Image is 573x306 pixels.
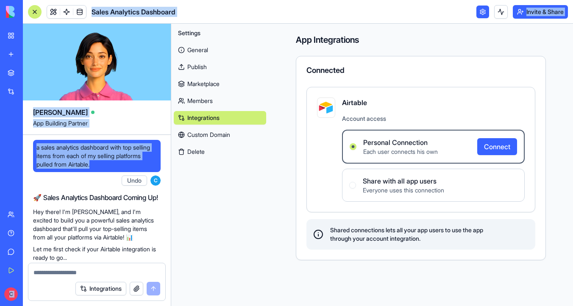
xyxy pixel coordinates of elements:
a: Members [174,94,266,108]
span: Share with all app users [363,176,444,186]
span: Airtable [342,97,525,108]
a: Custom Domain [174,128,266,142]
span: [PERSON_NAME] [33,107,88,117]
a: Publish [174,60,266,74]
h2: 🚀 Sales Analytics Dashboard Coming Up! [33,192,161,203]
button: Invite & Share [513,5,568,19]
button: Share with all app usersEveryone uses this connection [349,182,356,189]
span: Account access [342,114,525,123]
span: Sales Analytics Dashboard [92,7,175,17]
img: logo [6,6,58,18]
span: Personal Connection [363,137,438,147]
h4: App Integrations [296,34,546,46]
div: Connected [306,67,535,74]
span: Settings [178,29,200,37]
span: App Building Partner [33,119,161,134]
button: Delete [174,145,266,159]
p: Let me first check if your Airtable integration is ready to go... [33,245,161,262]
a: General [174,43,266,57]
img: airtable [318,100,334,115]
span: a sales analytics dashboard with top selling items from each of my selling platforms pulled from ... [36,143,157,169]
span: C [4,287,18,301]
span: Everyone uses this connection [363,186,444,195]
button: Personal ConnectionEach user connects his ownConnect [350,143,356,150]
a: Integrations [174,111,266,125]
button: Personal ConnectionEach user connects his own [477,138,517,155]
button: Undo [122,175,147,186]
a: Marketplace [174,77,266,91]
p: Hey there! I'm [PERSON_NAME], and I'm excited to build you a powerful sales analytics dashboard t... [33,208,161,242]
span: Each user connects his own [363,147,438,156]
button: Settings [174,26,266,40]
span: C [150,175,161,186]
button: Integrations [75,282,126,295]
span: Shared connections lets all your app users to use the app through your account integration. [330,226,483,243]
